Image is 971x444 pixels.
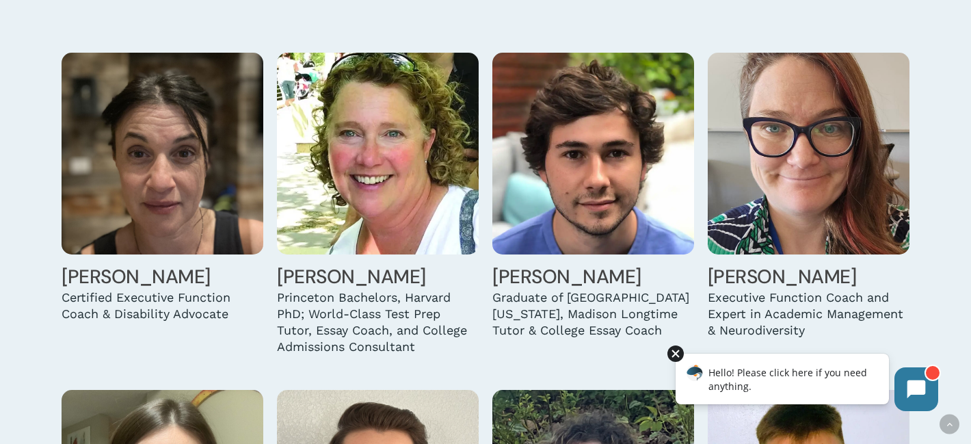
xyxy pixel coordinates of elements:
[492,53,694,254] img: Augie Bennett
[277,289,479,355] div: Princeton Bachelors, Harvard PhD; World-Class Test Prep Tutor, Essay Coach, and College Admission...
[708,264,857,289] a: [PERSON_NAME]
[62,264,211,289] a: [PERSON_NAME]
[277,264,426,289] a: [PERSON_NAME]
[277,53,479,254] img: Susan Bassow
[62,289,263,322] div: Certified Executive Function Coach & Disability Advocate
[492,264,641,289] a: [PERSON_NAME]
[708,289,909,339] div: Executive Function Coach and Expert in Academic Management & Neurodiversity
[708,53,909,254] img: Sarah Boyer
[661,343,952,425] iframe: Chatbot
[492,289,694,339] div: Graduate of [GEOGRAPHIC_DATA][US_STATE], Madison Longtime Tutor & College Essay Coach
[62,53,263,254] img: Stacey Acquavella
